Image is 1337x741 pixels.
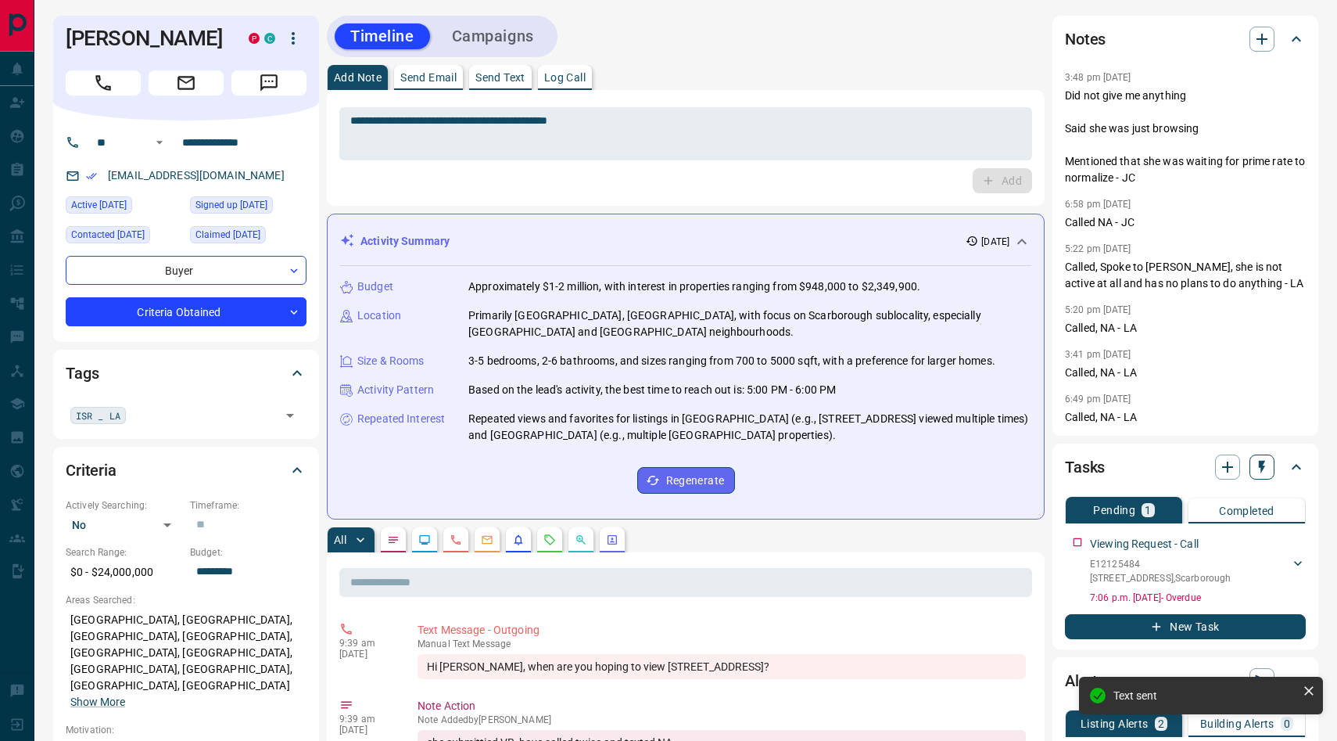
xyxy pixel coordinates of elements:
span: Email [149,70,224,95]
span: manual [418,638,450,649]
p: Pending [1093,505,1135,516]
div: condos.ca [264,33,275,44]
p: [STREET_ADDRESS] , Scarborough [1090,571,1231,585]
svg: Email Verified [86,171,97,182]
svg: Notes [387,534,400,546]
h2: Alerts [1065,668,1106,693]
span: Message [231,70,306,95]
p: Areas Searched: [66,593,306,607]
button: Regenerate [637,467,735,494]
p: All [334,534,346,545]
div: Text sent [1113,689,1296,702]
div: Hi [PERSON_NAME], when are you hoping to view [STREET_ADDRESS]? [418,654,1026,679]
p: Size & Rooms [357,353,425,369]
div: Tasks [1065,448,1306,486]
div: No [66,513,182,538]
button: Campaigns [436,23,550,49]
button: Show More [70,694,125,710]
svg: Emails [481,534,493,546]
p: 3-5 bedrooms, 2-6 bathrooms, and sizes ranging from 700 to 5000 sqft, with a preference for large... [468,353,995,369]
div: Alerts [1065,662,1306,700]
div: Notes [1065,20,1306,58]
span: Contacted [DATE] [71,227,145,243]
button: Open [279,405,301,426]
h2: Notes [1065,27,1106,52]
p: Location [357,308,401,324]
p: Log Call [544,72,586,83]
p: Repeated views and favorites for listings in [GEOGRAPHIC_DATA] (e.g., [STREET_ADDRESS] viewed mul... [468,411,1031,444]
p: Text Message [418,638,1026,649]
span: Call [66,70,141,95]
p: $0 - $24,000,000 [66,559,182,585]
p: [DATE] [981,235,1009,249]
p: Did not give me anything Said she was just browsing Mentioned that she was waiting for prime rate... [1065,88,1306,186]
p: Repeated Interest [357,411,445,427]
p: [DATE] [339,725,394,736]
p: Send Text [475,72,525,83]
h2: Tasks [1065,455,1105,480]
p: 7:06 p.m. [DATE] - Overdue [1090,591,1306,605]
p: 5:20 pm [DATE] [1065,304,1131,315]
p: [GEOGRAPHIC_DATA], [GEOGRAPHIC_DATA], [GEOGRAPHIC_DATA], [GEOGRAPHIC_DATA], [GEOGRAPHIC_DATA], [G... [66,607,306,715]
div: Tags [66,354,306,392]
p: Text Message - Outgoing [418,622,1026,638]
p: Add Note [334,72,382,83]
p: Viewing Request - Call [1090,536,1199,552]
p: 3:48 pm [DATE] [1065,72,1131,83]
p: Called, Spoke to [PERSON_NAME], she is not active at all and has no plans to do anything - LA [1065,259,1306,292]
div: Wed Jul 22 2020 [190,226,306,248]
p: Note Action [418,698,1026,714]
button: Open [150,133,169,152]
p: Search Range: [66,545,182,559]
div: property.ca [249,33,260,44]
div: Fri Sep 12 2025 [66,196,182,218]
p: Primarily [GEOGRAPHIC_DATA], [GEOGRAPHIC_DATA], with focus on Scarborough sublocality, especially... [468,308,1031,340]
span: ISR _ LA [76,408,120,423]
div: Thu Jul 23 2020 [66,226,182,248]
p: 6:58 pm [DATE] [1065,199,1131,210]
h1: [PERSON_NAME] [66,26,225,51]
svg: Listing Alerts [512,534,525,546]
p: Activity Summary [360,233,450,250]
button: New Task [1065,614,1306,639]
svg: Agent Actions [606,534,618,546]
h2: Tags [66,361,99,386]
p: 9:39 am [339,714,394,725]
a: [EMAIL_ADDRESS][DOMAIN_NAME] [108,169,285,182]
p: Approximately $1-2 million, with interest in properties ranging from $948,000 to $2,349,900. [468,279,920,295]
p: Send Email [400,72,457,83]
p: Called, NA - LA [1065,365,1306,381]
p: Note Added by [PERSON_NAME] [418,714,1026,725]
div: Wed May 31 2017 [190,196,306,218]
span: Signed up [DATE] [195,197,267,213]
p: 3:41 pm [DATE] [1065,349,1131,360]
p: [DATE] [339,649,394,660]
p: Completed [1219,505,1274,516]
div: Activity Summary[DATE] [340,227,1031,256]
p: 1 [1145,505,1151,516]
p: Called, NA - LA [1065,320,1306,336]
svg: Opportunities [575,534,587,546]
p: Motivation: [66,723,306,737]
svg: Requests [543,534,556,546]
div: Criteria Obtained [66,297,306,326]
p: Actively Searching: [66,498,182,513]
p: 5:22 pm [DATE] [1065,243,1131,254]
p: Called, NA - LA [1065,409,1306,426]
span: Active [DATE] [71,197,127,213]
p: 9:39 am [339,638,394,649]
div: Buyer [66,256,306,285]
button: Timeline [335,23,430,49]
div: Criteria [66,451,306,489]
p: Activity Pattern [357,382,434,398]
p: Timeframe: [190,498,306,513]
p: E12125484 [1090,557,1231,571]
p: 6:49 pm [DATE] [1065,394,1131,405]
p: Budget [357,279,393,295]
h2: Criteria [66,458,116,483]
span: Claimed [DATE] [195,227,260,243]
p: Budget: [190,545,306,559]
svg: Calls [450,534,462,546]
svg: Lead Browsing Activity [418,534,431,546]
div: E12125484[STREET_ADDRESS],Scarborough [1090,554,1306,588]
